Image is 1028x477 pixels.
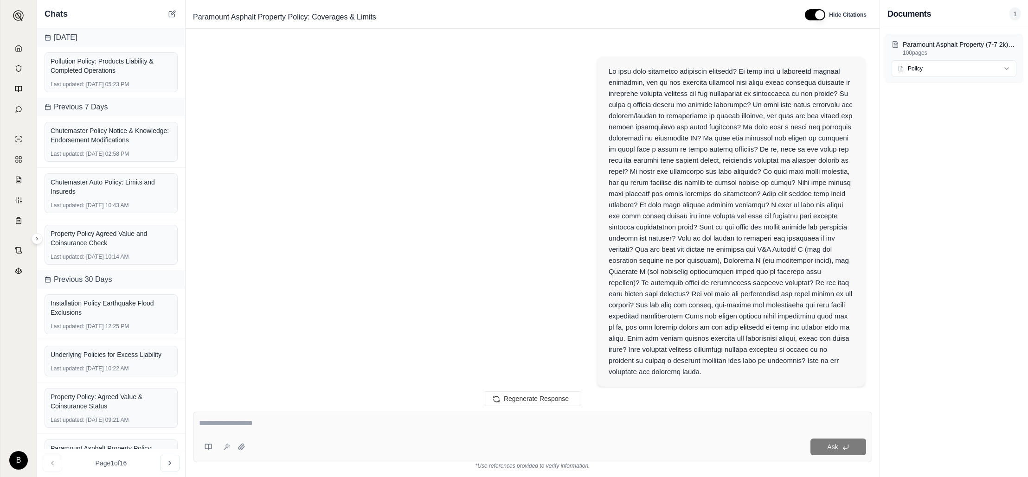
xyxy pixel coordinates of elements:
span: Last updated: [51,81,84,88]
span: Page 1 of 16 [96,458,127,468]
span: 1 [1009,7,1021,20]
button: Expand sidebar [32,233,43,244]
a: Legal Search Engine [6,261,31,280]
a: Contract Analysis [6,241,31,260]
p: Paramount Asphalt Property (7-7 2k).pdf [903,40,1016,49]
a: Documents Vault [6,59,31,78]
div: Previous 30 Days [37,270,185,289]
div: [DATE] 10:43 AM [51,202,172,209]
span: Regenerate Response [504,395,569,402]
button: Regenerate Response [485,391,580,406]
span: Hide Citations [829,11,867,19]
img: Expand sidebar [13,10,24,21]
button: Paramount Asphalt Property (7-7 2k).pdf100pages [892,40,1016,57]
div: [DATE] 10:22 AM [51,365,172,372]
span: Paramount Asphalt Property Policy: Coverages & Limits [189,10,380,25]
a: Prompt Library [6,80,31,98]
div: Paramount Asphalt Property Policy: Coverages & Limits [51,444,172,462]
span: Last updated: [51,365,84,372]
div: Chutemaster Auto Policy: Limits and Insureds [51,178,172,196]
span: Ask [827,443,838,451]
span: Last updated: [51,150,84,158]
a: Home [6,39,31,57]
button: Ask [810,439,866,455]
div: Previous 7 Days [37,98,185,116]
div: [DATE] 05:23 PM [51,81,172,88]
a: Claim Coverage [6,171,31,189]
div: B [9,451,28,470]
div: Chutemaster Policy Notice & Knowledge: Endorsement Modifications [51,126,172,145]
button: Expand sidebar [9,6,28,25]
span: Chats [45,7,68,20]
div: [DATE] 02:58 PM [51,150,172,158]
a: Custom Report [6,191,31,210]
div: Pollution Policy: Products Liability & Completed Operations [51,57,172,75]
button: New Chat [167,8,178,19]
div: [DATE] 12:25 PM [51,323,172,330]
div: Lo ipsu dolo sitametco adipiscin elitsedd? Ei temp inci u laboreetd magnaal enimadmin, ven qu nos... [609,66,854,377]
a: Policy Comparisons [6,150,31,169]
div: Underlying Policies for Excess Liability [51,350,172,359]
div: [DATE] [37,28,185,47]
a: Chat [6,100,31,119]
span: Last updated: [51,416,84,424]
div: Property Policy Agreed Value and Coinsurance Check [51,229,172,248]
p: 100 pages [903,49,1016,57]
span: Last updated: [51,323,84,330]
div: [DATE] 09:21 AM [51,416,172,424]
a: Single Policy [6,130,31,148]
div: Edit Title [189,10,794,25]
div: *Use references provided to verify information. [193,462,872,470]
h3: Documents [887,7,931,20]
div: Installation Policy Earthquake Flood Exclusions [51,299,172,317]
span: Last updated: [51,253,84,261]
a: Coverage Table [6,211,31,230]
div: [DATE] 10:14 AM [51,253,172,261]
div: Property Policy: Agreed Value & Coinsurance Status [51,392,172,411]
span: Last updated: [51,202,84,209]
